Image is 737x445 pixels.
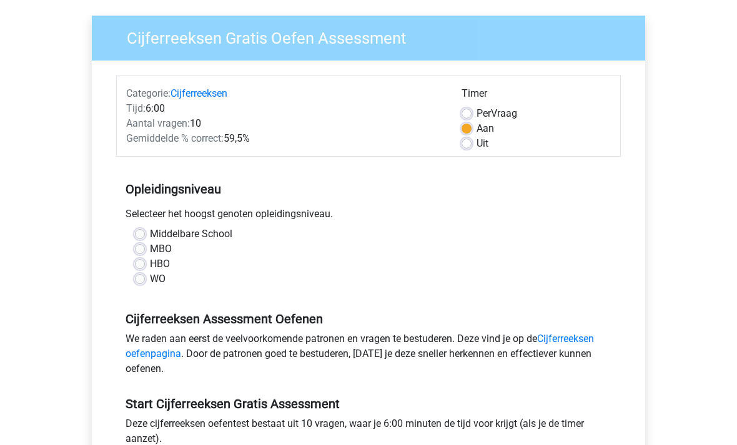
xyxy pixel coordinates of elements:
span: Per [477,108,491,120]
span: Gemiddelde % correct: [126,133,224,145]
span: Aantal vragen: [126,118,190,130]
span: Categorie: [126,88,171,100]
h5: Start Cijferreeksen Gratis Assessment [126,397,611,412]
label: MBO [150,242,172,257]
h5: Cijferreeksen Assessment Oefenen [126,312,611,327]
div: 10 [117,117,452,132]
div: Timer [462,87,611,107]
div: Selecteer het hoogst genoten opleidingsniveau. [116,207,621,227]
h3: Cijferreeksen Gratis Oefen Assessment [112,24,636,49]
label: Vraag [477,107,517,122]
span: Tijd: [126,103,146,115]
label: Uit [477,137,488,152]
a: Cijferreeksen [171,88,227,100]
div: 6:00 [117,102,452,117]
label: WO [150,272,166,287]
label: Middelbare School [150,227,232,242]
div: We raden aan eerst de veelvoorkomende patronen en vragen te bestuderen. Deze vind je op de . Door... [116,332,621,382]
label: Aan [477,122,494,137]
label: HBO [150,257,170,272]
div: 59,5% [117,132,452,147]
h5: Opleidingsniveau [126,177,611,202]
